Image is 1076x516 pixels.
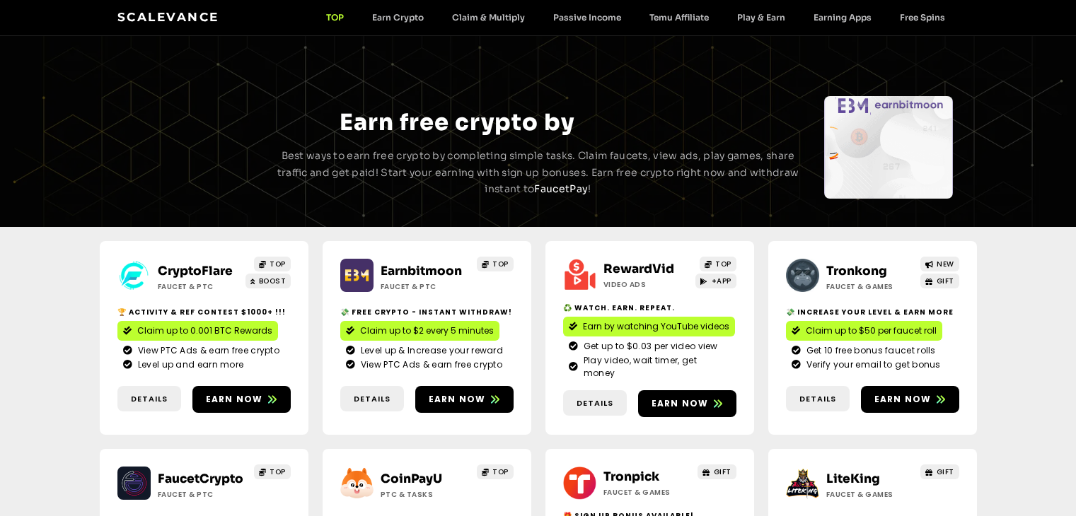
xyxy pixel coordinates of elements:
[492,467,509,477] span: TOP
[534,182,588,195] a: FaucetPay
[357,358,502,371] span: View PTC Ads & earn free crypto
[254,464,291,479] a: TOP
[874,393,932,406] span: Earn now
[920,257,959,271] a: NEW
[803,344,936,357] span: Get 10 free bonus faucet rolls
[117,321,278,341] a: Claim up to 0.001 BTC Rewards
[312,12,358,23] a: TOP
[134,344,279,357] span: View PTC Ads & earn free crypto
[786,386,850,412] a: Details
[340,321,499,341] a: Claim up to $2 every 5 minutes
[381,489,469,500] h2: ptc & Tasks
[826,264,887,278] a: Tronkong
[577,397,613,409] span: Details
[723,12,799,23] a: Play & Earn
[117,10,219,24] a: Scalevance
[920,464,959,479] a: GIFT
[563,390,627,416] a: Details
[824,96,953,199] div: Slides
[340,386,404,412] a: Details
[714,467,731,477] span: GIFT
[695,274,736,288] a: +APP
[360,324,494,337] span: Claim up to $2 every 5 minutes
[477,257,514,271] a: TOP
[131,393,168,405] span: Details
[603,279,692,290] h2: Video ads
[381,281,469,292] h2: Faucet & PTC
[192,386,291,413] a: Earn now
[826,281,915,292] h2: Faucet & Games
[826,489,915,500] h2: Faucet & Games
[275,148,802,198] p: Best ways to earn free crypto by completing simple tasks. Claim faucets, view ads, play games, sh...
[583,320,729,333] span: Earn by watching YouTube videos
[117,386,181,412] a: Details
[806,324,937,337] span: Claim up to $50 per faucet roll
[803,358,941,371] span: Verify your email to get bonus
[122,96,251,199] div: Slides
[920,274,959,288] a: GIFT
[715,259,731,269] span: TOP
[158,471,243,486] a: FaucetCrypto
[937,467,954,477] span: GIFT
[937,276,954,286] span: GIFT
[937,259,954,269] span: NEW
[254,257,291,271] a: TOP
[158,281,246,292] h2: Faucet & PTC
[700,257,736,271] a: TOP
[429,393,486,406] span: Earn now
[539,12,635,23] a: Passive Income
[354,393,391,405] span: Details
[603,262,674,276] a: RewardVid
[381,264,462,278] a: Earnbitmoon
[580,340,718,353] span: Get up to $0.03 per video view
[134,358,244,371] span: Level up and earn more
[158,489,246,500] h2: Faucet & PTC
[580,354,731,380] span: Play video, wait timer, get money
[158,264,233,278] a: CryptoFlare
[137,324,272,337] span: Claim up to 0.001 BTC Rewards
[712,276,731,286] span: +APP
[861,386,959,413] a: Earn now
[826,471,880,486] a: LiteKing
[340,108,574,136] span: Earn free crypto by
[415,386,514,413] a: Earn now
[698,464,736,479] a: GIFT
[786,321,942,341] a: Claim up to $50 per faucet roll
[652,397,709,410] span: Earn now
[603,469,659,484] a: Tronpick
[886,12,959,23] a: Free Spins
[477,464,514,479] a: TOP
[638,390,736,417] a: Earn now
[799,393,836,405] span: Details
[357,344,503,357] span: Level up & Increase your reward
[259,276,287,286] span: BOOST
[340,307,514,317] h2: 💸 Free crypto - Instant withdraw!
[206,393,263,406] span: Earn now
[492,259,509,269] span: TOP
[381,471,442,486] a: CoinPayU
[438,12,539,23] a: Claim & Multiply
[603,487,692,498] h2: Faucet & Games
[270,467,286,477] span: TOP
[635,12,723,23] a: Temu Affiliate
[358,12,438,23] a: Earn Crypto
[786,307,959,317] h2: 💸 Increase your level & earn more
[245,274,291,288] a: BOOST
[799,12,886,23] a: Earning Apps
[312,12,959,23] nav: Menu
[563,303,736,313] h2: ♻️ Watch. Earn. Repeat.
[563,317,735,336] a: Earn by watching YouTube videos
[117,307,291,317] h2: 🏆 Activity & ref contest $1000+ !!!
[270,259,286,269] span: TOP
